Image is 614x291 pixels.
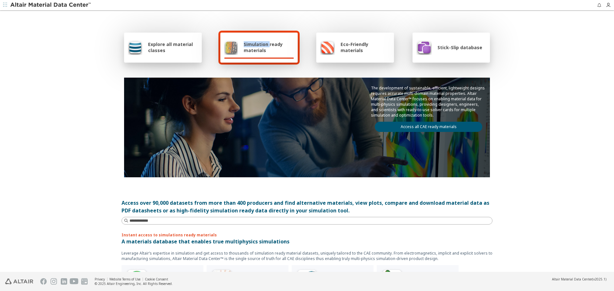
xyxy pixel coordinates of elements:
p: Instant access to simulations ready materials [122,232,492,238]
p: Leverage Altair’s expertise in simulation and get access to thousands of simulation ready materia... [122,250,492,261]
span: Stick-Slip database [437,44,482,50]
span: Eco-Friendly materials [341,41,390,53]
img: Explore all material classes [128,40,142,55]
img: Altair Engineering [5,279,33,284]
div: (v2025.1) [552,277,606,281]
img: Stick-Slip database [416,40,432,55]
div: Access over 90,000 datasets from more than 400 producers and find alternative materials, view plo... [122,199,492,214]
span: Simulation ready materials [244,41,294,53]
img: Eco-Friendly materials [320,40,335,55]
a: Privacy [95,277,105,281]
span: Explore all material classes [148,41,198,53]
p: A materials database that enables true multiphysics simulations [122,238,492,245]
a: Cookie Consent [145,277,168,281]
p: The development of sustainable, efficient, lightweight designs requires accurate multi-domain mat... [371,85,486,118]
div: © 2025 Altair Engineering, Inc. All Rights Reserved. [95,281,173,286]
span: Altair Material Data Center [552,277,592,281]
img: Altair Material Data Center [10,2,92,8]
a: Website Terms of Use [109,277,140,281]
img: Simulation ready materials [224,40,238,55]
a: Access all CAE ready materials [375,122,482,132]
